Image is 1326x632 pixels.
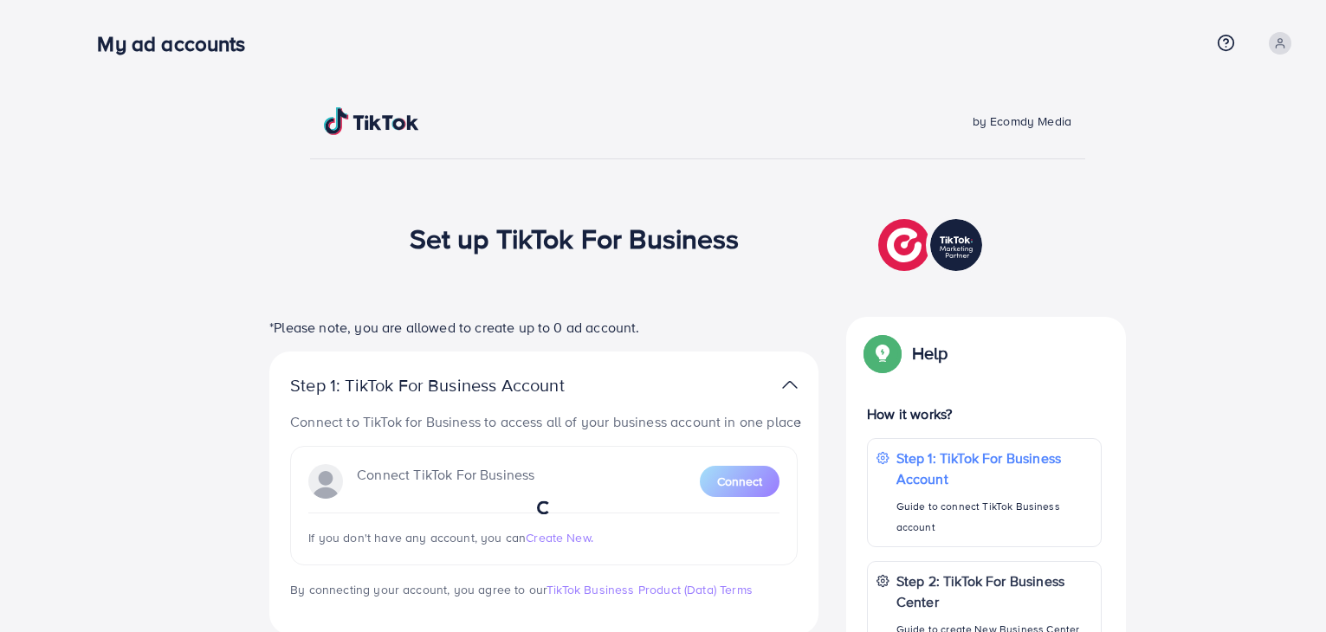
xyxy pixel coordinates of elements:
p: Step 1: TikTok For Business Account [896,448,1092,489]
p: How it works? [867,403,1102,424]
p: Guide to connect TikTok Business account [896,496,1092,538]
p: Step 2: TikTok For Business Center [896,571,1092,612]
img: TikTok partner [878,215,986,275]
img: TikTok [324,107,419,135]
p: *Please note, you are allowed to create up to 0 ad account. [269,317,818,338]
img: Popup guide [867,338,898,369]
p: Help [912,343,948,364]
span: by Ecomdy Media [973,113,1071,130]
p: Step 1: TikTok For Business Account [290,375,619,396]
img: TikTok partner [782,372,798,397]
h1: Set up TikTok For Business [410,222,740,255]
h3: My ad accounts [97,31,259,56]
